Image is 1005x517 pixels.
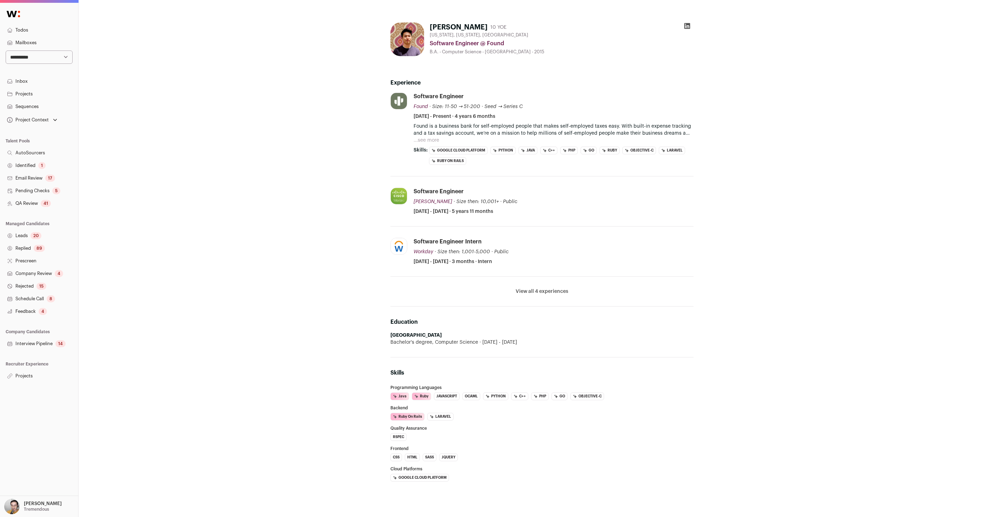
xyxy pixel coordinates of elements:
[430,32,528,38] span: [US_STATE], [US_STATE], [GEOGRAPHIC_DATA]
[430,49,694,55] div: B.A. - Computer Science - [GEOGRAPHIC_DATA] - 2015
[423,454,436,461] li: Sass
[390,426,694,430] h3: Quality Assurance
[6,115,59,125] button: Open dropdown
[47,295,55,302] div: 8
[405,454,420,461] li: HTML
[551,392,568,400] li: Go
[390,406,694,410] h3: Backend
[659,147,685,154] li: Laravel
[391,238,407,254] img: f07747d9b8bb847fb50f61b6ac2d581358a6928a60e0b530638f9b7334f989e1.jpg
[540,147,557,154] li: C++
[55,340,66,347] div: 14
[390,454,402,461] li: CSS
[390,22,424,56] img: 5826bca7ff8e0cbe3e18c61851bed1a163658404e9c5549e7e8bfe5f2d0e9791.jpg
[24,506,49,512] p: Tremendous
[491,248,493,255] span: ·
[622,147,656,154] li: Objective-C
[390,474,449,482] li: Google Cloud Platform
[414,123,694,137] p: Found is a business bank for self-employed people that makes self-employed taxes easy. With built...
[478,339,517,346] span: [DATE] - [DATE]
[390,413,424,421] li: Ruby on Rails
[390,433,407,441] li: RSpec
[581,147,597,154] li: Go
[483,392,508,400] li: Python
[560,147,578,154] li: PHP
[24,501,62,506] p: [PERSON_NAME]
[390,79,694,87] h2: Experience
[41,200,51,207] div: 41
[390,446,694,451] h3: Frontend
[390,392,409,400] li: Java
[414,147,428,154] span: Skills:
[462,392,480,400] li: OCaml
[391,93,407,109] img: 164b4494fd38788ee219cc9aa50432884dd27984e33cca7f91b10aa89f28f476.jpg
[570,392,604,400] li: Objective-C
[414,238,482,246] div: Software Engineer Intern
[435,249,490,254] span: · Size then: 1,001-5,000
[430,22,488,32] h1: [PERSON_NAME]
[390,339,694,346] div: Bachelor's degree, Computer Science
[390,318,694,326] h2: Education
[490,147,516,154] li: Python
[3,7,24,21] img: Wellfound
[434,392,460,400] li: JavaScript
[429,104,481,109] span: · Size: 11-50 → 51-200
[39,308,47,315] div: 4
[414,137,439,144] button: ...see more
[500,198,502,205] span: ·
[414,258,492,265] span: [DATE] - [DATE] · 3 months · Intern
[430,39,694,48] div: Software Engineer @ Found
[414,249,433,254] span: Workday
[52,187,60,194] div: 5
[511,392,528,400] li: C++
[34,245,45,252] div: 89
[3,499,63,514] button: Open dropdown
[429,157,466,165] li: Ruby on Rails
[31,232,41,239] div: 20
[390,385,694,390] h3: Programming Languages
[412,392,431,400] li: Ruby
[4,499,20,514] img: 144000-medium_jpg
[439,454,458,461] li: jQuery
[599,147,619,154] li: Ruby
[531,392,549,400] li: PHP
[55,270,63,277] div: 4
[414,208,493,215] span: [DATE] - [DATE] · 5 years 11 months
[414,104,428,109] span: Found
[6,117,49,123] div: Project Context
[390,467,694,471] h3: Cloud Platforms
[390,333,442,338] strong: [GEOGRAPHIC_DATA]
[427,413,454,421] li: Laravel
[38,162,46,169] div: 1
[414,188,464,195] div: Software Engineer
[414,113,495,120] span: [DATE] - Present · 4 years 6 months
[484,104,523,109] span: Seed → Series C
[503,199,517,204] span: Public
[390,369,694,377] h2: Skills
[482,103,483,110] span: ·
[391,188,407,204] img: 6ab5635d18595fdb855f09cb584cb1d85261566ffe28de4deeefcf8e49653e00.jpg
[494,249,509,254] span: Public
[454,199,499,204] span: · Size then: 10,001+
[429,147,488,154] li: Google Cloud Platform
[516,288,568,295] button: View all 4 experiences
[518,147,537,154] li: Java
[36,283,46,290] div: 15
[414,199,452,204] span: [PERSON_NAME]
[490,24,507,31] div: 10 YOE
[414,93,464,100] div: Software Engineer
[45,175,55,182] div: 17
